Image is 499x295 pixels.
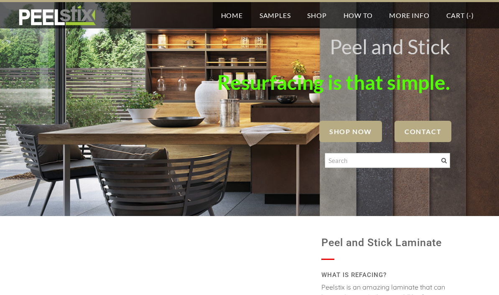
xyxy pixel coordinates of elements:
font: Resurfacing is that simple. [217,70,450,94]
input: Search [325,153,450,168]
h1: Peel and Stick Laminate [321,233,450,253]
h2: WHAT IS REFACING? [321,268,450,282]
a: Contact [395,121,451,142]
a: How To [335,2,381,28]
a: Shop [299,2,335,28]
a: Samples [251,2,299,28]
img: REFACE SUPPLIES [17,5,97,26]
font: Peel and Stick ​ [330,35,450,58]
a: SHOP NOW [319,121,382,142]
a: Cart (-) [438,2,482,28]
a: More Info [381,2,438,28]
span: - [468,11,471,19]
a: Home [213,2,251,28]
span: Search [441,158,447,163]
